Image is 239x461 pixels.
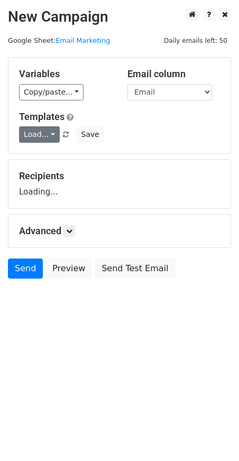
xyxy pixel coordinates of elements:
small: Google Sheet: [8,36,110,44]
h5: Advanced [19,225,220,237]
div: Loading... [19,170,220,198]
h5: Recipients [19,170,220,182]
h2: New Campaign [8,8,231,26]
a: Templates [19,111,65,122]
button: Save [76,126,104,143]
a: Email Marketing [56,36,110,44]
a: Load... [19,126,60,143]
a: Preview [45,259,92,279]
span: Daily emails left: 50 [160,35,231,47]
a: Copy/paste... [19,84,84,100]
h5: Email column [127,68,220,80]
a: Send Test Email [95,259,175,279]
h5: Variables [19,68,112,80]
a: Daily emails left: 50 [160,36,231,44]
a: Send [8,259,43,279]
